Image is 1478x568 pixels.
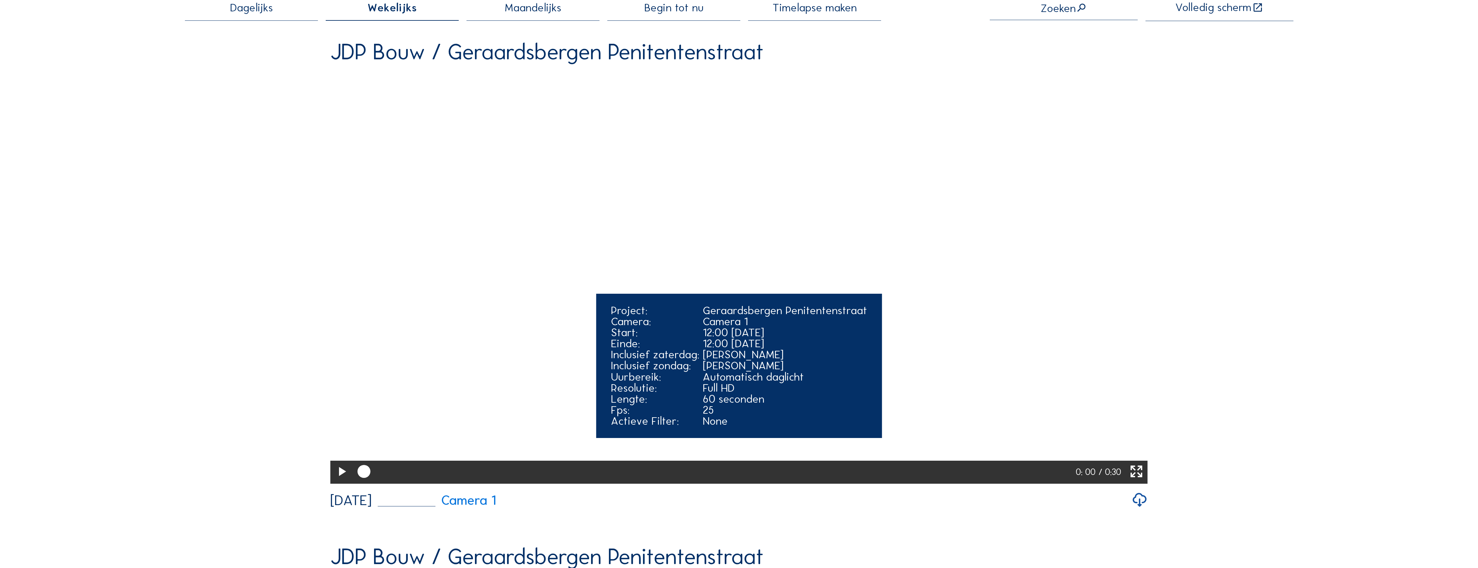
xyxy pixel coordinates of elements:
[1076,461,1098,484] div: 0: 00
[611,349,699,360] div: Inclusief zaterdag:
[230,2,273,13] span: Dagelijks
[611,327,699,338] div: Start:
[611,360,699,371] div: Inclusief zondag:
[330,546,764,568] div: JDP Bouw / Geraardsbergen Penitentenstraat
[772,2,857,13] span: Timelapse maken
[611,394,699,405] div: Lengte:
[611,305,699,316] div: Project:
[611,338,699,349] div: Einde:
[703,316,867,327] div: Camera 1
[1041,2,1087,14] div: Zoeken
[368,2,417,13] span: Wekelijks
[703,405,867,416] div: 25
[611,316,699,327] div: Camera:
[703,383,867,394] div: Full HD
[1175,2,1251,14] div: Volledig scherm
[611,372,699,383] div: Uurbereik:
[703,305,867,316] div: Geraardsbergen Penitentenstraat
[703,360,867,371] div: [PERSON_NAME]
[703,416,867,427] div: None
[611,405,699,416] div: Fps:
[330,41,764,63] div: JDP Bouw / Geraardsbergen Penitentenstraat
[644,2,704,13] span: Begin tot nu
[703,372,867,383] div: Automatisch daglicht
[703,349,867,360] div: [PERSON_NAME]
[330,73,1147,482] video: Your browser does not support the video tag.
[703,338,867,349] div: 12:00 [DATE]
[330,493,372,507] div: [DATE]
[505,2,561,13] span: Maandelijks
[703,327,867,338] div: 12:00 [DATE]
[611,416,699,427] div: Actieve Filter:
[378,494,496,507] a: Camera 1
[611,383,699,394] div: Resolutie:
[1098,461,1121,484] div: / 0:30
[703,394,867,405] div: 60 seconden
